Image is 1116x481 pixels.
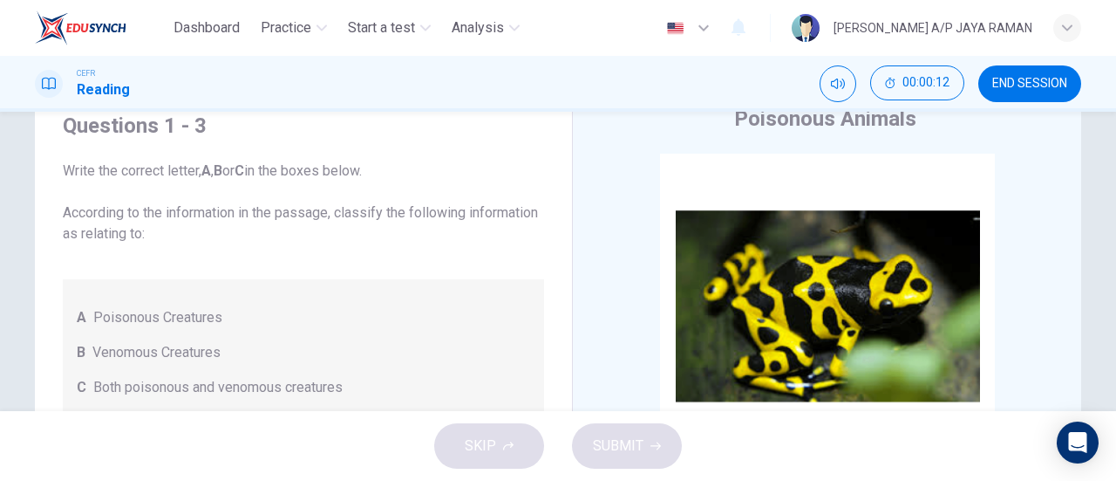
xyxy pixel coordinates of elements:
span: Venomous Creatures [92,342,221,363]
span: B [77,342,85,363]
img: EduSynch logo [35,10,126,45]
h1: Reading [77,79,130,100]
span: Start a test [348,17,415,38]
button: END SESSION [978,65,1081,102]
b: C [235,162,244,179]
div: [PERSON_NAME] A/P JAYA RAMAN [834,17,1032,38]
div: Mute [820,65,856,102]
button: Start a test [341,12,438,44]
img: en [664,22,686,35]
span: Practice [261,17,311,38]
span: END SESSION [992,77,1067,91]
span: Analysis [452,17,504,38]
button: Analysis [445,12,527,44]
button: 00:00:12 [870,65,964,100]
span: 00:00:12 [902,76,949,90]
span: Dashboard [174,17,240,38]
span: Write the correct letter, , or in the boxes below. According to the information in the passage, c... [63,161,544,244]
span: A [77,307,86,328]
a: EduSynch logo [35,10,167,45]
b: B [214,162,222,179]
span: C [77,377,86,398]
h4: Questions 1 - 3 [63,112,544,140]
button: Practice [254,12,334,44]
b: A [201,162,211,179]
div: Hide [870,65,964,102]
button: Dashboard [167,12,247,44]
span: Poisonous Creatures [93,307,222,328]
span: Both poisonous and venomous creatures [93,377,343,398]
div: Open Intercom Messenger [1057,422,1099,464]
img: Profile picture [792,14,820,42]
h4: Poisonous Animals [734,105,916,133]
span: CEFR [77,67,95,79]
